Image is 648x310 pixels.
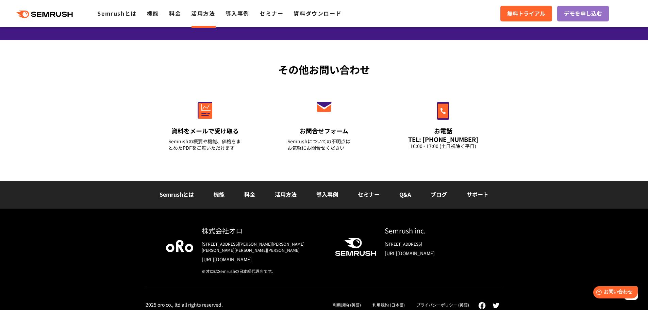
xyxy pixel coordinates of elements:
[154,87,256,160] a: 資料をメールで受け取る Semrushの概要や機能、価格をまとめたPDFをご覧いただけます
[557,6,609,21] a: デモを申し込む
[406,143,480,149] div: 10:00 - 17:00 (土日祝除く平日)
[202,226,324,235] div: 株式会社オロ
[168,138,242,151] div: Semrushの概要や機能、価格をまとめたPDFをご覧いただけます
[294,9,342,17] a: 資料ダウンロード
[385,226,482,235] div: Semrush inc.
[260,9,283,17] a: セミナー
[287,127,361,135] div: お問合せフォーム
[564,9,602,18] span: デモを申し込む
[431,190,447,198] a: ブログ
[160,190,194,198] a: Semrushとは
[202,268,324,274] div: ※オロはSemrushの日本総代理店です。
[399,190,411,198] a: Q&A
[385,241,482,247] div: [STREET_ADDRESS]
[169,9,181,17] a: 料金
[147,9,159,17] a: 機能
[97,9,136,17] a: Semrushとは
[226,9,249,17] a: 導入事例
[287,138,361,151] div: Semrushについての不明点は お気軽にお問合せください
[168,127,242,135] div: 資料をメールで受け取る
[333,302,361,308] a: 利用規約 (英語)
[493,303,499,308] img: twitter
[146,62,503,77] div: その他お問い合わせ
[406,135,480,143] div: TEL: [PHONE_NUMBER]
[244,190,255,198] a: 料金
[214,190,225,198] a: 機能
[587,283,641,303] iframe: Help widget launcher
[191,9,215,17] a: 活用方法
[507,9,545,18] span: 無料トライアル
[166,240,193,252] img: oro company
[385,250,482,257] a: [URL][DOMAIN_NAME]
[500,6,552,21] a: 無料トライアル
[467,190,488,198] a: サポート
[202,241,324,253] div: [STREET_ADDRESS][PERSON_NAME][PERSON_NAME][PERSON_NAME][PERSON_NAME][PERSON_NAME]
[146,301,223,308] div: 2025 oro co., ltd all rights reserved.
[406,127,480,135] div: お電話
[273,87,375,160] a: お問合せフォーム Semrushについての不明点はお気軽にお問合せください
[316,190,338,198] a: 導入事例
[202,256,324,263] a: [URL][DOMAIN_NAME]
[275,190,297,198] a: 活用方法
[358,190,380,198] a: セミナー
[416,302,469,308] a: プライバシーポリシー (英語)
[372,302,405,308] a: 利用規約 (日本語)
[478,302,486,309] img: facebook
